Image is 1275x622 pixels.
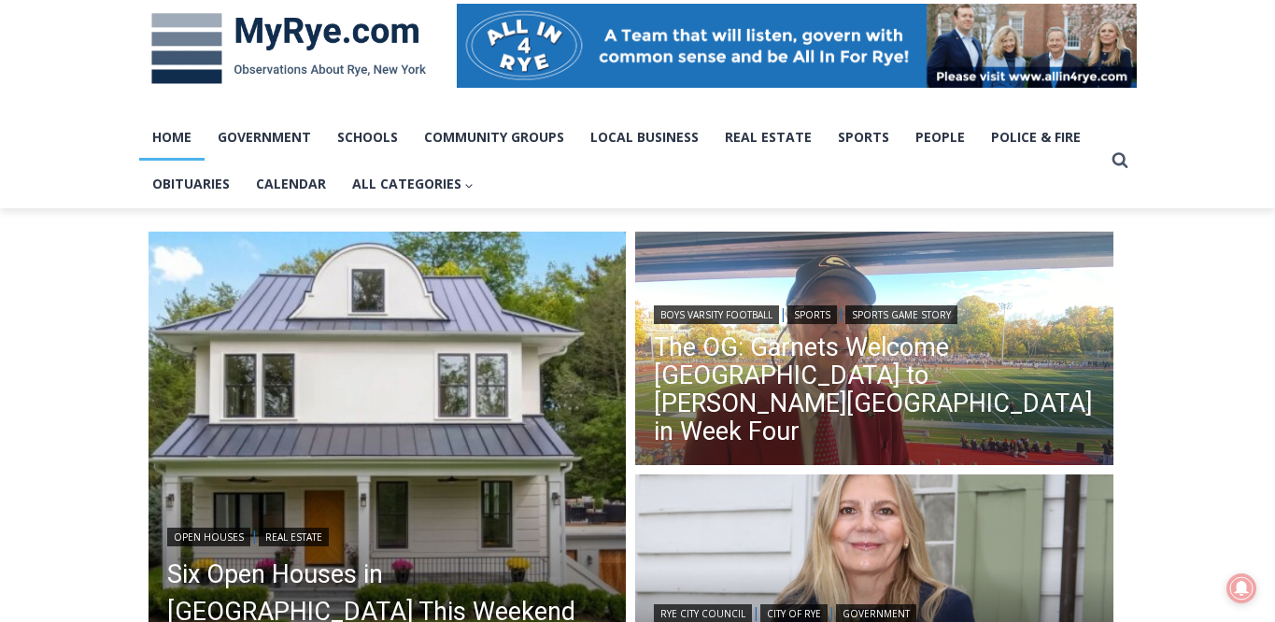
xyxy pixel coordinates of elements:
div: "[PERSON_NAME] and I covered the [DATE] Parade, which was a really eye opening experience as I ha... [472,1,883,181]
a: Community Groups [411,114,577,161]
button: Child menu of All Categories [339,161,488,207]
a: Obituaries [139,161,243,207]
a: Real Estate [712,114,825,161]
img: (PHOTO: The voice of Rye Garnet Football and Old Garnet Steve Feeney in the Nugent Stadium press ... [635,232,1113,471]
span: Intern @ [DOMAIN_NAME] [489,186,866,228]
a: People [902,114,978,161]
a: [PERSON_NAME] Read Sanctuary Fall Fest: [DATE] [1,186,279,233]
img: All in for Rye [457,4,1137,88]
h4: [PERSON_NAME] Read Sanctuary Fall Fest: [DATE] [15,188,248,231]
a: Boys Varsity Football [654,305,779,324]
a: Local Business [577,114,712,161]
a: Schools [324,114,411,161]
a: The OG: Garnets Welcome [GEOGRAPHIC_DATA] to [PERSON_NAME][GEOGRAPHIC_DATA] in Week Four [654,333,1095,445]
a: Calendar [243,161,339,207]
a: Home [139,114,205,161]
a: Sports Game Story [845,305,957,324]
a: Intern @ [DOMAIN_NAME] [449,181,905,233]
a: Real Estate [259,528,329,546]
div: | | [654,302,1095,324]
a: Open Houses [167,528,250,546]
div: 6 [219,158,227,177]
div: | [167,524,608,546]
a: Government [205,114,324,161]
a: Police & Fire [978,114,1094,161]
nav: Primary Navigation [139,114,1103,208]
button: View Search Form [1103,144,1137,177]
div: 2 [196,158,205,177]
div: / [209,158,214,177]
a: Read More The OG: Garnets Welcome Yorktown to Nugent Stadium in Week Four [635,232,1113,471]
a: Sports [825,114,902,161]
div: Birds of Prey: Falcon and hawk demos [196,55,270,153]
a: Sports [787,305,837,324]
